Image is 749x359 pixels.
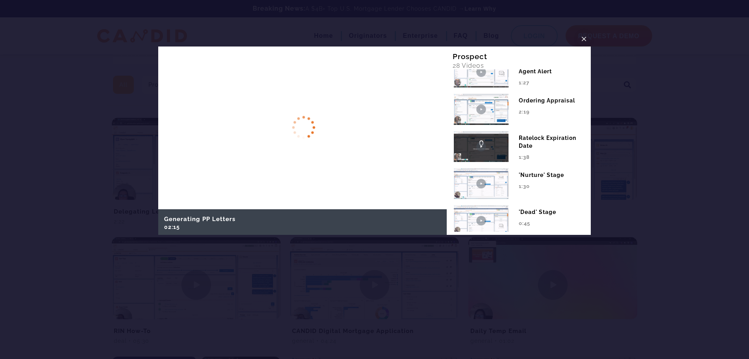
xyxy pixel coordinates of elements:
[519,204,585,216] div: 'Dead' Stage
[453,93,510,126] img: Related Video Prospect
[453,52,585,60] div: Prospect
[162,223,443,233] div: 02:15
[453,167,510,200] img: Related Video Prospect
[519,216,585,230] div: 0:45
[519,75,585,89] div: 1:27
[519,93,585,104] div: Ordering Appraisal
[453,204,510,237] img: Related Video Prospect
[519,130,585,150] div: Ratelock Expiration Date
[519,179,585,193] div: 1:30
[519,150,585,164] div: 1:38
[453,62,585,69] div: 28 Videos
[162,213,443,223] h5: Generating PP Letters
[519,104,585,119] div: 2:19
[581,33,587,45] span: ×
[453,56,510,89] img: Related Video Prospect
[519,167,585,179] div: 'Nurture' Stage
[453,130,510,163] img: Related Video Prospect
[577,32,591,47] button: Close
